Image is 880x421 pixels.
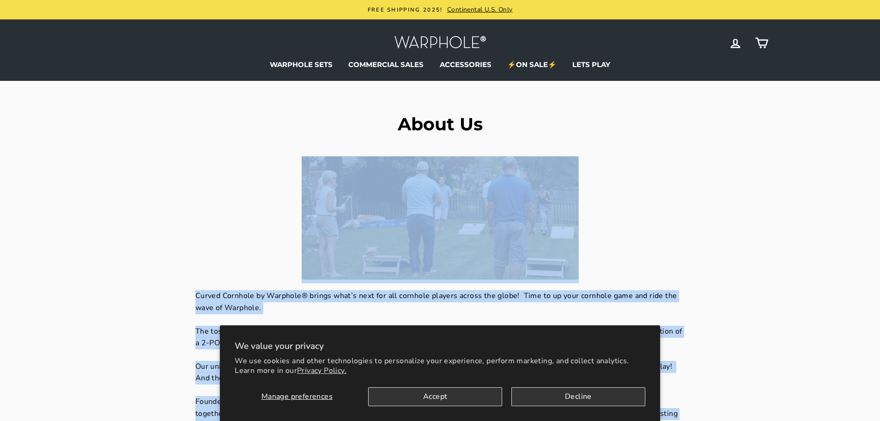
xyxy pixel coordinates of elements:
[341,58,431,72] a: COMMERCIAL SALES
[565,58,617,72] a: LETS PLAY
[297,366,346,376] a: Privacy Policy.
[235,340,645,352] h2: We value your privacy
[195,290,685,314] p: Curved Cornhole by Warphole® brings what’s next for all cornhole players across the globe! Time t...
[235,387,359,406] button: Manage preferences
[195,361,685,384] p: Our unique patented curved design makes this new outdoor game the most challenging and most excit...
[368,6,443,13] span: FREE SHIPPING 2025!
[261,391,333,402] span: Manage preferences
[195,326,685,349] p: The toss, the distance, and the rules are generally the same as cornhole. So, what’s the differen...
[195,116,685,133] h1: About Us
[235,356,645,376] p: We use cookies and other technologies to personalize your experience, perform marketing, and coll...
[302,156,579,280] img: Playing_Warphole_600x600.png
[115,5,766,15] a: FREE SHIPPING 2025! Continental U.S. Only
[368,387,502,406] button: Accept
[112,58,768,72] ul: Primary
[500,58,564,72] a: ⚡ON SALE⚡
[394,33,486,53] img: Warphole
[511,387,645,406] button: Decline
[263,58,340,72] a: WARPHOLE SETS
[445,5,512,14] span: Continental U.S. Only
[433,58,498,72] a: ACCESSORIES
